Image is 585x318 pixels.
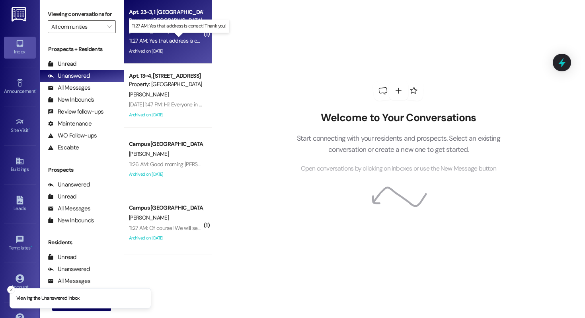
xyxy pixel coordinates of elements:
div: Property: [GEOGRAPHIC_DATA] [129,80,203,88]
a: Templates • [4,233,36,254]
div: Review follow-ups [48,108,103,116]
div: All Messages [48,84,90,92]
span: [PERSON_NAME] [129,27,169,34]
div: 11:27 AM: Of course! We will send you the door code on the 26th :) [129,224,280,232]
div: 11:27 AM: Yes that address is correct! Thank you! [129,37,239,44]
div: All Messages [48,277,90,285]
a: Inbox [4,37,36,58]
div: Unanswered [48,181,90,189]
h2: Welcome to Your Conversations [285,112,512,124]
div: Campus [GEOGRAPHIC_DATA] [129,204,203,212]
span: • [31,244,32,249]
p: Viewing the Unanswered inbox [16,295,80,302]
div: WO Follow-ups [48,132,97,140]
span: • [35,87,37,93]
div: New Inbounds [48,96,94,104]
a: Site Visit • [4,115,36,137]
div: Property: [GEOGRAPHIC_DATA] [129,16,203,25]
p: Start connecting with your residents and prospects. Select an existing conversation or create a n... [285,133,512,155]
div: Apt. 23~3, 1 [GEOGRAPHIC_DATA] [129,8,203,16]
span: [PERSON_NAME] [129,91,169,98]
div: Escalate [48,143,79,152]
div: Campus [GEOGRAPHIC_DATA] [129,140,203,148]
i:  [107,24,111,30]
div: Archived on [DATE] [128,110,203,120]
div: Unread [48,60,76,68]
div: Archived on [DATE] [128,46,203,56]
div: [DATE] 1:47 PM: Hi! Everyone in my apartment is currently gone on a trip. We were wondering if yo... [129,101,505,108]
div: Unanswered [48,265,90,273]
span: Open conversations by clicking on inboxes or use the New Message button [301,164,496,174]
a: Account [4,272,36,293]
div: Archived on [DATE] [128,169,203,179]
div: Residents [40,238,124,247]
span: [PERSON_NAME] [129,150,169,157]
span: • [29,126,30,132]
input: All communities [51,20,103,33]
div: New Inbounds [48,216,94,225]
div: Unread [48,253,76,261]
div: Maintenance [48,120,92,128]
div: Unanswered [48,72,90,80]
div: All Messages [48,204,90,213]
p: 11:27 AM: Yes that address is correct! Thank you! [132,23,226,29]
span: [PERSON_NAME] [129,214,169,221]
div: Prospects [40,166,124,174]
label: Viewing conversations for [48,8,116,20]
img: ResiDesk Logo [12,7,28,22]
a: Leads [4,193,36,215]
div: Apt. 13~4, [STREET_ADDRESS] [129,72,203,80]
div: Archived on [DATE] [128,233,203,243]
a: Buildings [4,154,36,176]
button: Close toast [7,286,15,294]
div: Unread [48,192,76,201]
div: Prospects + Residents [40,45,124,53]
